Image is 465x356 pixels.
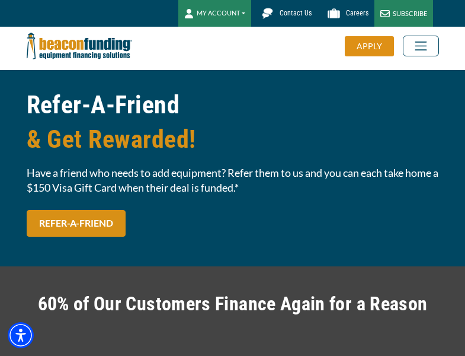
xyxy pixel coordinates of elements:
div: APPLY [345,36,394,56]
h1: Refer-A-Friend [27,88,439,157]
a: Careers [318,3,374,24]
img: Beacon Funding chat [257,3,278,24]
a: Contact Us [251,3,318,24]
img: Beacon Funding Careers [323,3,344,24]
span: Have a friend who needs to add equipment? Refer them to us and you can each take home a $150 Visa... [27,166,439,195]
span: Contact Us [280,9,312,17]
span: & Get Rewarded! [27,122,439,157]
img: Beacon Funding Corporation logo [27,27,132,65]
span: Careers [346,9,368,17]
button: Toggle navigation [403,36,439,56]
a: REFER-A-FRIEND [27,210,126,237]
div: Accessibility Menu [8,322,34,348]
h2: 60% of Our Customers Finance Again for a Reason [27,290,439,317]
a: APPLY [345,36,403,56]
